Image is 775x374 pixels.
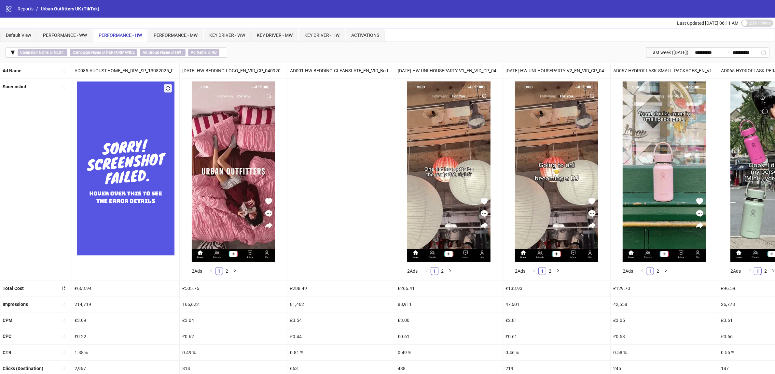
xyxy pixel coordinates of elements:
[180,63,287,79] div: [DATE]-HW-BEDDING-LOGO_EN_VID_CP_04092025_ALLG_CC_SC24_USP4_HW
[746,267,754,275] li: Previous Page
[62,350,66,354] span: sort-ascending
[754,267,761,275] a: 1
[209,33,245,38] span: KEY DRIVER - WW
[62,318,66,323] span: sort-ascending
[212,50,217,55] b: AD
[748,269,752,273] span: left
[664,269,668,273] span: right
[503,63,610,79] div: [DATE]-HW-UNI-HOUSEPARTY-V2_EN_VID_CP_04092025_ALLG_CC_SC8_USP10_HW
[62,334,66,338] span: sort-ascending
[515,81,598,262] img: Screenshot 1843072847520929
[99,33,142,38] span: PERFORMANCE - HW
[395,296,503,312] div: 88,911
[730,268,741,274] span: 2 Ads
[554,267,562,275] button: right
[531,267,538,275] button: left
[654,267,662,275] li: 2
[662,267,670,275] button: right
[395,345,503,360] div: 0.49 %
[611,280,718,296] div: £129.70
[16,5,35,12] a: Reports
[70,49,137,56] span: ∋
[3,68,21,73] b: Ad Name
[287,345,395,360] div: 0.81 %
[287,312,395,328] div: £3.54
[287,280,395,296] div: £288.49
[515,268,525,274] span: 2 Ads
[395,63,503,79] div: [DATE]-HW-UNI-HOUSEPARTY-V1_EN_VID_CP_04092025_ALLG_CC_SC8_USP10_HW
[547,267,554,275] a: 2
[407,268,418,274] span: 2 Ads
[180,345,287,360] div: 0.49 %
[503,296,610,312] div: 47,601
[448,269,452,273] span: right
[215,267,223,275] a: 1
[41,6,99,11] span: Urban Outfitters UK (TikTok)
[43,33,87,38] span: PERFORMANCE - WW
[439,267,446,275] a: 2
[62,68,66,73] span: sort-ascending
[611,328,718,344] div: £0.53
[539,267,546,275] a: 1
[762,267,769,275] a: 2
[207,267,215,275] button: left
[407,81,491,262] img: Screenshot 1842343057832001
[638,267,646,275] button: left
[611,345,718,360] div: 0.58 %
[72,312,179,328] div: £3.09
[180,328,287,344] div: £0.62
[762,267,769,275] li: 2
[18,49,67,56] span: ∋
[223,267,230,275] a: 2
[446,267,454,275] li: Next Page
[503,328,610,344] div: £0.61
[10,50,15,55] span: filter
[646,267,654,275] li: 1
[662,267,670,275] li: Next Page
[188,49,219,56] span: ∋
[207,267,215,275] li: Previous Page
[677,21,739,26] span: Last updated [DATE] 06:11 AM
[166,86,170,91] span: reload
[531,267,538,275] li: Previous Page
[3,366,43,371] b: Clicks (Destination)
[62,366,66,370] span: sort-ascending
[425,269,429,273] span: left
[54,50,65,55] b: NEST_
[77,81,174,255] img: Failed Screenshot Placeholder
[143,50,170,55] b: Ad Group Name
[3,350,11,355] b: CTR
[287,63,395,79] div: AD001-HW-BEDDING-CLEANSLATE_EN_VID_Bedding_CP_01072025_F_CC_SC1_None_HW_
[192,81,275,262] img: Screenshot 1843072900830466
[140,49,186,56] span: ∋
[431,267,438,275] a: 1
[611,312,718,328] div: £3.05
[62,302,66,307] span: sort-ascending
[646,47,691,58] div: Last week ([DATE])
[546,267,554,275] li: 2
[611,296,718,312] div: 42,558
[73,50,101,55] b: Campaign Name
[72,345,179,360] div: 1.38 %
[423,267,431,275] li: Previous Page
[6,33,31,38] span: Default View
[287,296,395,312] div: 81,462
[640,269,644,273] span: left
[3,84,26,89] b: Screenshot
[623,81,706,262] img: Screenshot 1839722772199489
[304,33,339,38] span: KEY DRIVER - HW
[106,50,135,55] b: PERFORMANCE
[3,334,11,339] b: CPC
[5,47,227,58] button: Campaign Name ∋ NEST_Campaign Name ∋ PERFORMANCEAd Group Name ∋ HW_Ad Name ∋ AD
[503,312,610,328] div: £2.81
[3,286,24,291] b: Total Cost
[72,328,179,344] div: £0.22
[36,5,38,12] li: /
[215,267,223,275] li: 1
[72,296,179,312] div: 214,719
[287,328,395,344] div: £0.44
[233,269,237,273] span: right
[20,50,48,55] b: Campaign Name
